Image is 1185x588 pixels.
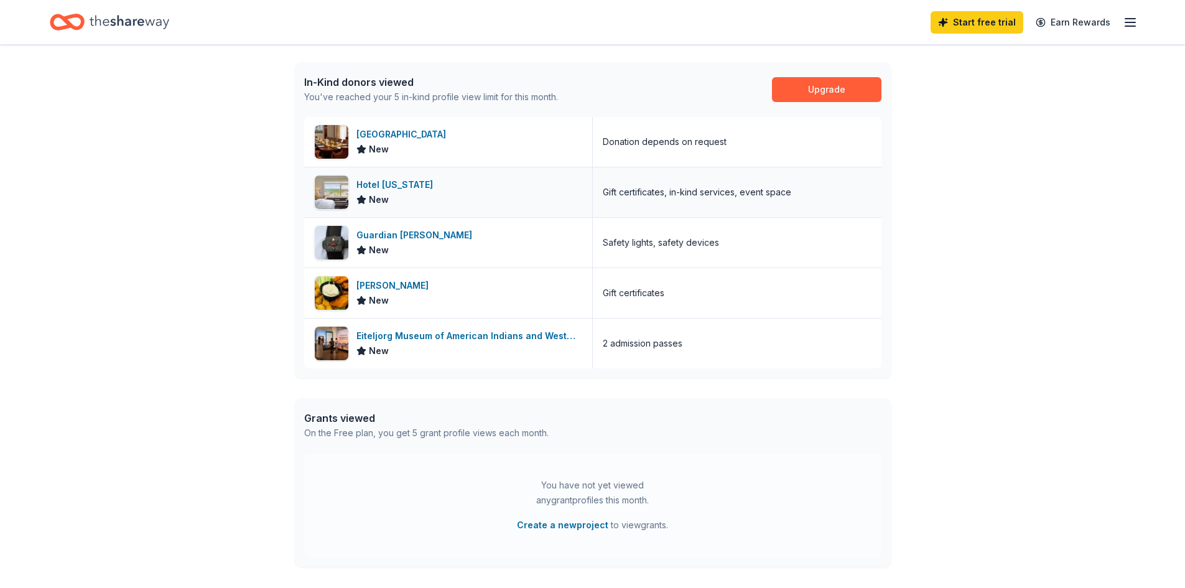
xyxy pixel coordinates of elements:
[315,125,348,159] img: Image for Hotel Roanoke
[315,226,348,259] img: Image for Guardian Angel Device
[356,228,477,243] div: Guardian [PERSON_NAME]
[603,185,791,200] div: Gift certificates, in-kind services, event space
[356,278,434,293] div: [PERSON_NAME]
[931,11,1023,34] a: Start free trial
[315,327,348,360] img: Image for Eiteljorg Museum of American Indians and Western Art
[315,175,348,209] img: Image for Hotel Vermont
[356,177,438,192] div: Hotel [US_STATE]
[772,77,881,102] a: Upgrade
[356,329,582,343] div: Eiteljorg Museum of American Indians and Western Art
[369,192,389,207] span: New
[356,127,451,142] div: [GEOGRAPHIC_DATA]
[603,286,664,301] div: Gift certificates
[603,134,727,149] div: Donation depends on request
[304,411,549,426] div: Grants viewed
[304,90,558,105] div: You've reached your 5 in-kind profile view limit for this month.
[50,7,169,37] a: Home
[515,478,671,508] div: You have not yet viewed any grant profiles this month.
[517,518,608,533] button: Create a newproject
[315,276,348,310] img: Image for Muldoon's
[369,243,389,258] span: New
[369,343,389,358] span: New
[369,293,389,308] span: New
[517,518,668,533] span: to view grants .
[304,75,558,90] div: In-Kind donors viewed
[603,336,682,351] div: 2 admission passes
[603,235,719,250] div: Safety lights, safety devices
[304,426,549,441] div: On the Free plan, you get 5 grant profile views each month.
[1028,11,1118,34] a: Earn Rewards
[369,142,389,157] span: New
